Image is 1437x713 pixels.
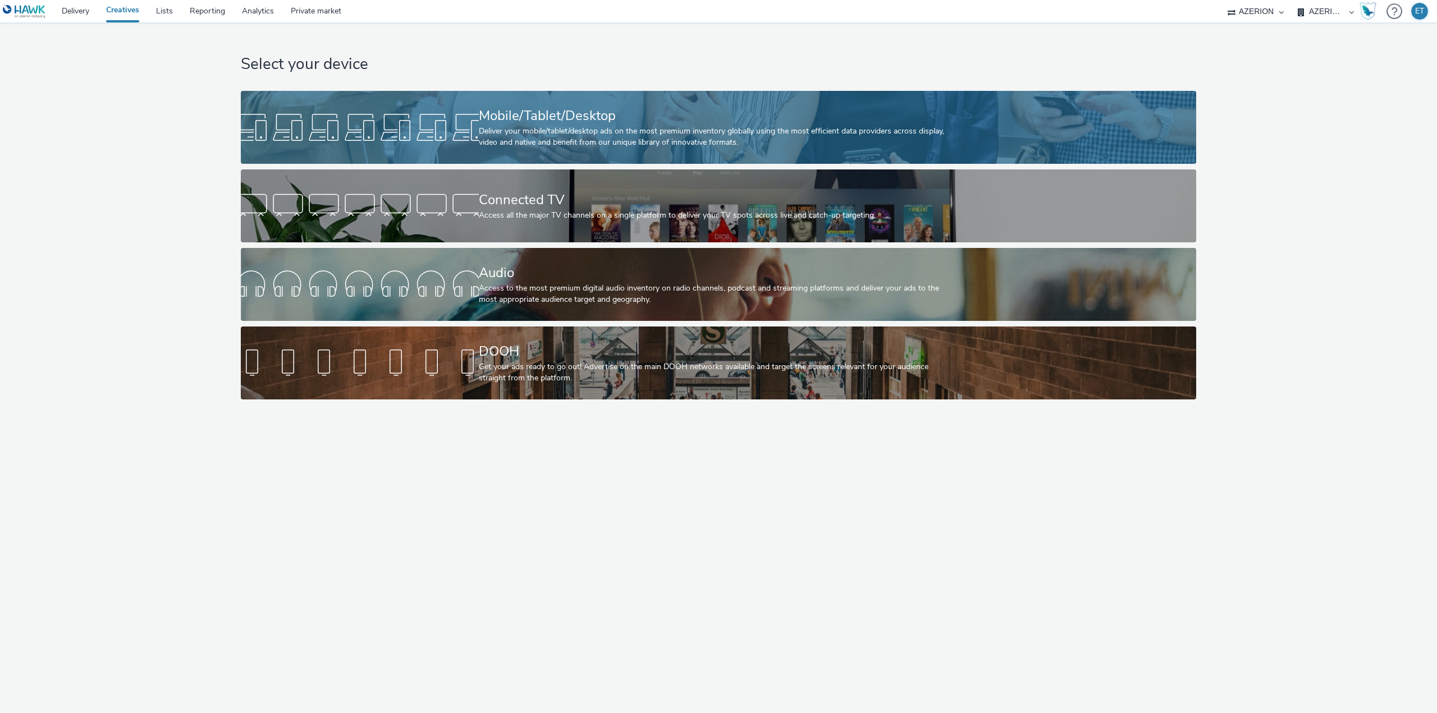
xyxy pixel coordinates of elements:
div: Connected TV [479,190,954,210]
a: AudioAccess to the most premium digital audio inventory on radio channels, podcast and streaming ... [241,248,1196,321]
a: Connected TVAccess all the major TV channels on a single platform to deliver your TV spots across... [241,169,1196,242]
img: undefined Logo [3,4,46,19]
div: Access all the major TV channels on a single platform to deliver your TV spots across live and ca... [479,210,954,221]
div: Get your ads ready to go out! Advertise on the main DOOH networks available and target the screen... [479,361,954,384]
div: Mobile/Tablet/Desktop [479,106,954,126]
a: Hawk Academy [1360,2,1381,20]
a: DOOHGet your ads ready to go out! Advertise on the main DOOH networks available and target the sc... [241,326,1196,399]
div: DOOH [479,342,954,361]
img: Hawk Academy [1360,2,1376,20]
a: Mobile/Tablet/DesktopDeliver your mobile/tablet/desktop ads on the most premium inventory globall... [241,91,1196,164]
div: Access to the most premium digital audio inventory on radio channels, podcast and streaming platf... [479,283,954,306]
h1: Select your device [241,54,1196,75]
div: ET [1415,3,1424,20]
div: Deliver your mobile/tablet/desktop ads on the most premium inventory globally using the most effi... [479,126,954,149]
div: Audio [479,263,954,283]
